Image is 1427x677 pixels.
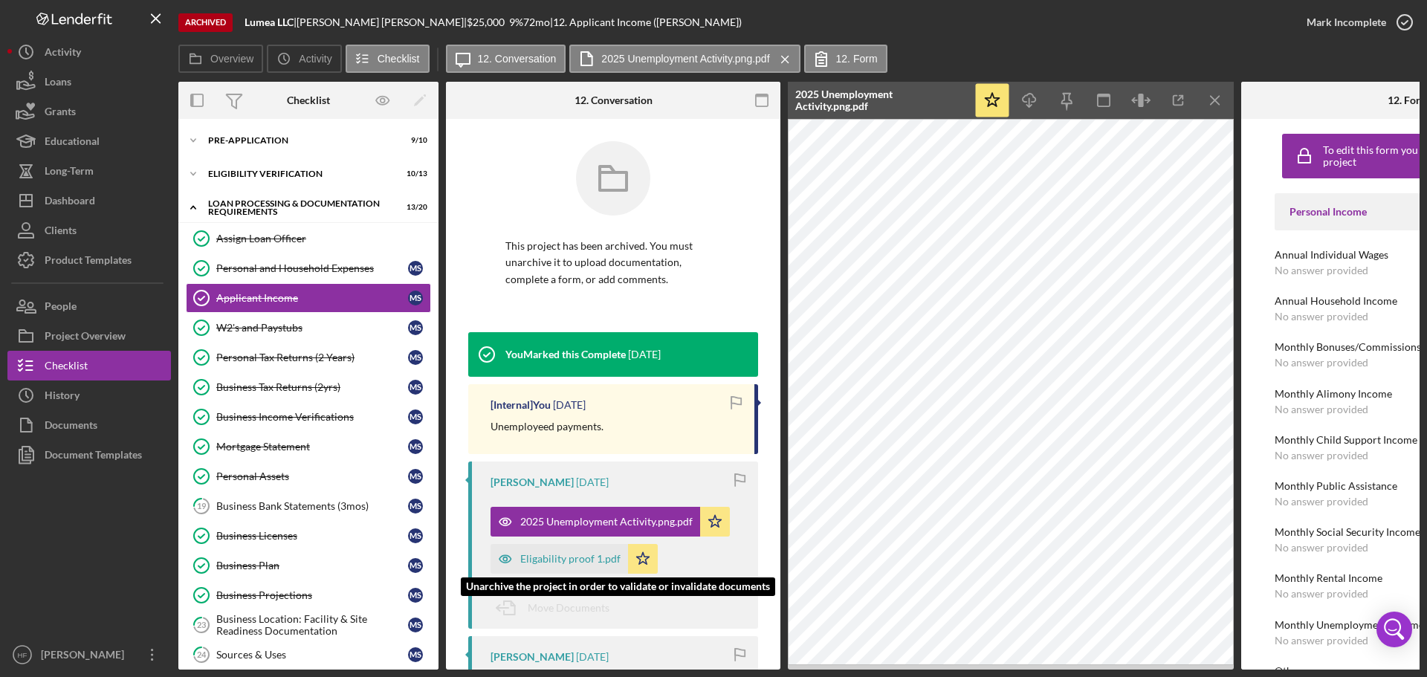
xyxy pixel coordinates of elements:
text: HF [18,651,27,659]
button: People [7,291,171,321]
button: Activity [7,37,171,67]
button: Mark Incomplete [1292,7,1420,37]
div: [PERSON_NAME] [491,651,574,663]
div: | 12. Applicant Income ([PERSON_NAME]) [550,16,742,28]
button: 12. Conversation [446,45,566,73]
div: No answer provided [1275,496,1368,508]
a: Business PlanMS [186,551,431,580]
div: Mark Incomplete [1307,7,1386,37]
div: M S [408,380,423,395]
div: No answer provided [1275,404,1368,415]
span: Move Documents [528,601,609,614]
a: History [7,380,171,410]
div: M S [408,320,423,335]
div: Personal Assets [216,470,408,482]
div: M S [408,291,423,305]
button: Document Templates [7,440,171,470]
a: Assign Loan Officer [186,224,431,253]
div: No answer provided [1275,450,1368,461]
button: Product Templates [7,245,171,275]
div: People [45,291,77,325]
time: 2025-06-17 15:39 [628,349,661,360]
div: M S [408,469,423,484]
div: Grants [45,97,76,130]
time: 2025-06-17 15:37 [553,399,586,411]
div: M S [408,409,423,424]
a: Grants [7,97,171,126]
button: Project Overview [7,321,171,351]
div: Business Bank Statements (3mos) [216,500,408,512]
div: [PERSON_NAME] [PERSON_NAME] | [297,16,467,28]
div: M S [408,647,423,662]
div: Project Overview [45,321,126,354]
a: Business Income VerificationsMS [186,402,431,432]
div: Product Templates [45,245,132,279]
a: Dashboard [7,186,171,216]
div: No answer provided [1275,542,1368,554]
div: M S [408,350,423,365]
a: Personal Tax Returns (2 Years)MS [186,343,431,372]
div: 9 / 10 [401,136,427,145]
div: Archived [178,13,233,32]
tspan: 23 [197,620,206,629]
div: M S [408,558,423,573]
div: You Marked this Complete [505,349,626,360]
div: No answer provided [1275,311,1368,323]
b: Lumea LLC [245,16,294,28]
div: Business Licenses [216,530,408,542]
div: No answer provided [1275,265,1368,276]
div: No answer provided [1275,588,1368,600]
div: 2025 Unemployment Activity.png.pdf [520,516,693,528]
button: Loans [7,67,171,97]
div: 13 / 20 [401,203,427,212]
time: 2025-05-07 00:48 [576,476,609,488]
div: 2025 Unemployment Activity.png.pdf [795,88,966,112]
div: Eligibility Verification [208,169,390,178]
div: Pre-Application [208,136,390,145]
a: Business Tax Returns (2yrs)MS [186,372,431,402]
a: Business ProjectionsMS [186,580,431,610]
a: Business LicensesMS [186,521,431,551]
div: History [45,380,80,414]
div: [PERSON_NAME] [491,476,574,488]
label: 12. Form [836,53,878,65]
div: M S [408,618,423,632]
button: Long-Term [7,156,171,186]
div: Business Location: Facility & Site Readiness Documentation [216,613,408,637]
div: Business Projections [216,589,408,601]
div: | [245,16,297,28]
a: 19Business Bank Statements (3mos)MS [186,491,431,521]
div: Personal and Household Expenses [216,262,408,274]
label: 2025 Unemployment Activity.png.pdf [601,53,769,65]
a: Mortgage StatementMS [186,432,431,461]
button: Checklist [7,351,171,380]
div: $25,000 [467,16,509,28]
button: 12. Form [804,45,887,73]
button: Documents [7,410,171,440]
div: Checklist [45,351,88,384]
div: M S [408,499,423,514]
div: [PERSON_NAME] [37,640,134,673]
button: 2025 Unemployment Activity.png.pdf [569,45,800,73]
div: Documents [45,410,97,444]
time: 2025-05-07 00:47 [576,651,609,663]
div: M S [408,528,423,543]
button: Overview [178,45,263,73]
div: 12. Conversation [575,94,653,106]
a: Personal and Household ExpensesMS [186,253,431,283]
a: 23Business Location: Facility & Site Readiness DocumentationMS [186,610,431,640]
p: This project has been archived. You must unarchive it to upload documentation, complete a form, o... [505,238,721,288]
button: Move Documents [491,589,624,626]
button: Educational [7,126,171,156]
div: Eligability proof 1.pdf [520,553,621,565]
button: 2025 Unemployment Activity.png.pdf [491,507,730,537]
